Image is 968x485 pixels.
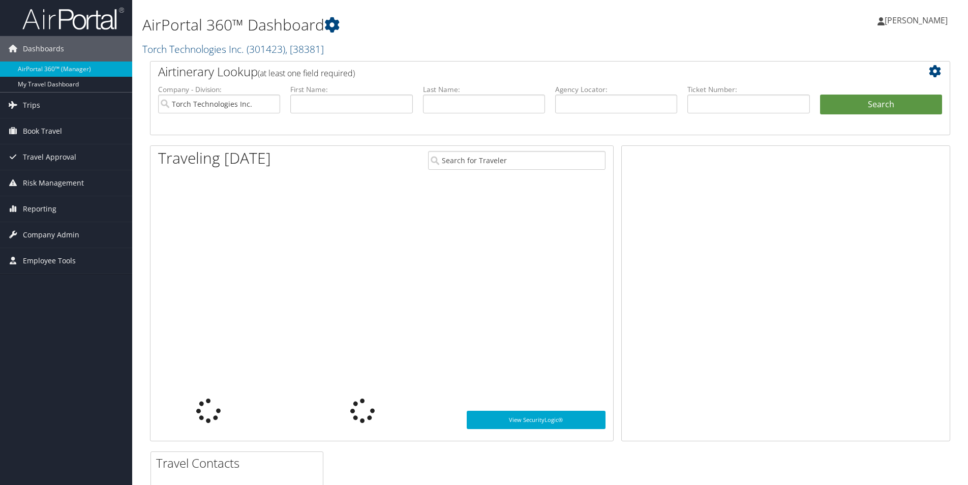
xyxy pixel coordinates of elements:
[878,5,958,36] a: [PERSON_NAME]
[22,7,124,31] img: airportal-logo.png
[23,93,40,118] span: Trips
[285,42,324,56] span: , [ 38381 ]
[247,42,285,56] span: ( 301423 )
[23,144,76,170] span: Travel Approval
[423,84,545,95] label: Last Name:
[885,15,948,26] span: [PERSON_NAME]
[290,84,412,95] label: First Name:
[23,118,62,144] span: Book Travel
[158,84,280,95] label: Company - Division:
[142,42,324,56] a: Torch Technologies Inc.
[555,84,677,95] label: Agency Locator:
[23,248,76,274] span: Employee Tools
[467,411,606,429] a: View SecurityLogic®
[23,170,84,196] span: Risk Management
[158,63,875,80] h2: Airtinerary Lookup
[820,95,942,115] button: Search
[156,454,323,472] h2: Travel Contacts
[23,36,64,62] span: Dashboards
[142,14,686,36] h1: AirPortal 360™ Dashboard
[158,147,271,169] h1: Traveling [DATE]
[23,222,79,248] span: Company Admin
[687,84,809,95] label: Ticket Number:
[23,196,56,222] span: Reporting
[428,151,606,170] input: Search for Traveler
[258,68,355,79] span: (at least one field required)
